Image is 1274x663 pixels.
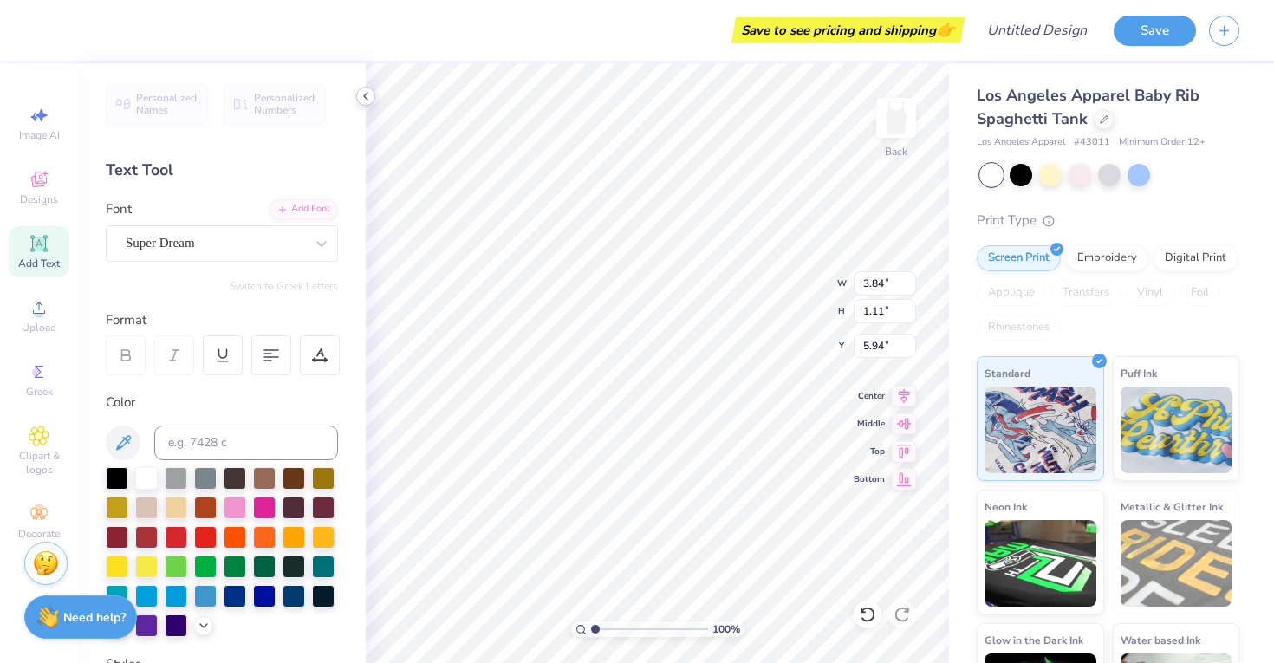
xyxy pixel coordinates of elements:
img: Standard [985,387,1096,473]
div: Add Font [270,199,338,219]
span: Personalized Numbers [254,92,315,116]
img: Puff Ink [1121,387,1232,473]
span: Puff Ink [1121,364,1157,382]
span: Los Angeles Apparel Baby Rib Spaghetti Tank [977,85,1199,129]
span: Greek [26,385,53,399]
span: 100 % [712,621,740,637]
input: e.g. 7428 c [154,426,338,460]
div: Rhinestones [977,315,1061,341]
div: Text Tool [106,159,338,182]
img: Back [879,101,913,135]
span: Decorate [18,527,60,541]
label: Font [106,199,132,219]
button: Save [1114,16,1196,46]
span: 👉 [936,19,955,40]
div: Embroidery [1066,245,1148,271]
input: Untitled Design [973,13,1101,48]
span: Personalized Names [136,92,198,116]
span: Neon Ink [985,497,1027,516]
span: Image AI [19,128,60,142]
span: Los Angeles Apparel [977,135,1065,150]
img: Neon Ink [985,520,1096,607]
div: Screen Print [977,245,1061,271]
span: Glow in the Dark Ink [985,631,1083,649]
div: Save to see pricing and shipping [736,17,960,43]
span: Metallic & Glitter Ink [1121,497,1223,516]
div: Print Type [977,211,1239,231]
span: Designs [20,192,58,206]
div: Foil [1180,280,1220,306]
span: Middle [854,418,885,430]
span: Minimum Order: 12 + [1119,135,1206,150]
span: Center [854,390,885,402]
span: Water based Ink [1121,631,1200,649]
button: Switch to Greek Letters [230,279,338,293]
span: # 43011 [1074,135,1110,150]
div: Color [106,393,338,413]
div: Transfers [1051,280,1121,306]
div: Format [106,310,340,330]
span: Upload [22,321,56,335]
span: Bottom [854,473,885,485]
div: Vinyl [1126,280,1174,306]
span: Standard [985,364,1030,382]
img: Metallic & Glitter Ink [1121,520,1232,607]
div: Applique [977,280,1046,306]
strong: Need help? [63,609,126,626]
div: Digital Print [1154,245,1238,271]
span: Top [854,445,885,458]
div: Back [885,144,907,159]
span: Clipart & logos [9,449,69,477]
span: Add Text [18,257,60,270]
